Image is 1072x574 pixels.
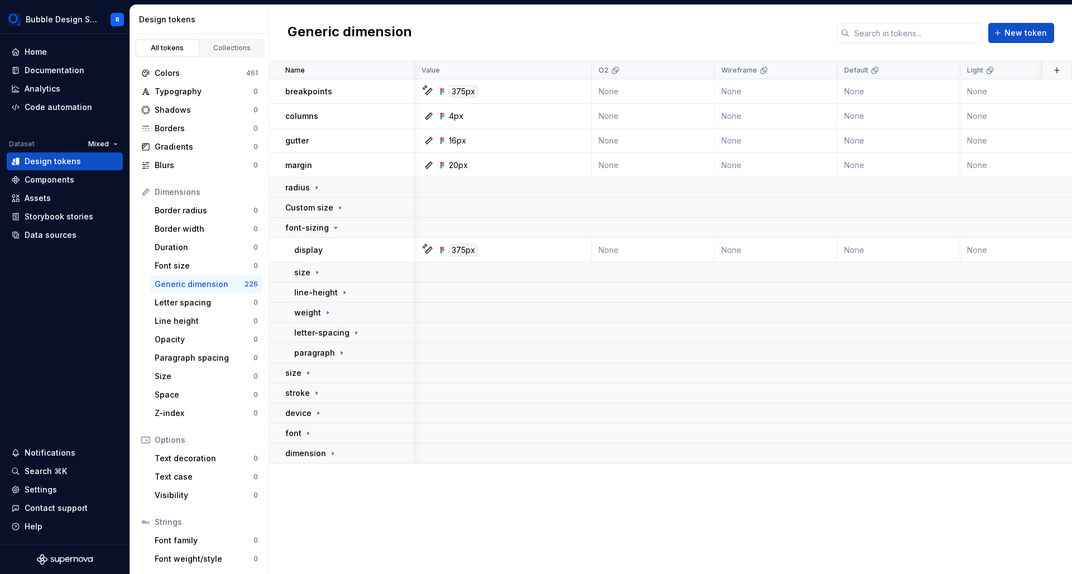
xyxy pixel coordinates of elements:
[25,46,47,58] div: Home
[150,532,262,549] a: Font family0
[253,243,258,252] div: 0
[25,65,84,76] div: Documentation
[449,111,463,122] div: 4px
[253,554,258,563] div: 0
[150,386,262,404] a: Space0
[253,372,258,381] div: 0
[7,189,123,207] a: Assets
[592,238,715,262] td: None
[137,138,262,156] a: Gradients0
[137,83,262,101] a: Typography0
[155,297,253,308] div: Letter spacing
[150,550,262,568] a: Font weight/style0
[449,135,466,146] div: 16px
[25,447,75,458] div: Notifications
[715,153,837,178] td: None
[285,448,326,459] p: dimension
[37,554,93,565] svg: Supernova Logo
[204,44,260,52] div: Collections
[150,275,262,293] a: Generic dimension226
[25,484,57,495] div: Settings
[25,156,81,167] div: Design tokens
[150,312,262,330] a: Line height0
[7,462,123,480] button: Search ⌘K
[844,66,868,75] p: Default
[137,64,262,82] a: Colors461
[150,294,262,312] a: Letter spacing0
[253,261,258,270] div: 0
[25,102,92,113] div: Code automation
[155,223,253,235] div: Border width
[155,516,258,528] div: Strings
[253,472,258,481] div: 0
[253,124,258,133] div: 0
[150,331,262,348] a: Opacity0
[285,111,318,122] p: columns
[449,244,478,256] div: 375px
[837,238,960,262] td: None
[25,211,93,222] div: Storybook stories
[155,104,253,116] div: Shadows
[449,160,468,171] div: 20px
[139,14,265,25] div: Design tokens
[150,404,262,422] a: Z-index0
[599,66,609,75] p: O2
[285,66,305,75] p: Name
[150,202,262,219] a: Border radius0
[837,153,960,178] td: None
[288,23,412,43] h2: Generic dimension
[155,490,253,501] div: Visibility
[253,454,258,463] div: 0
[116,15,119,24] div: R
[7,444,123,462] button: Notifications
[837,79,960,104] td: None
[155,453,253,464] div: Text decoration
[285,182,310,193] p: radius
[253,409,258,418] div: 0
[967,66,983,75] p: Light
[25,193,51,204] div: Assets
[592,153,715,178] td: None
[245,280,258,289] div: 226
[253,491,258,500] div: 0
[150,349,262,367] a: Paragraph spacing0
[7,518,123,535] button: Help
[721,66,757,75] p: Wireframe
[285,86,332,97] p: breakpoints
[715,79,837,104] td: None
[294,307,321,318] p: weight
[8,13,21,26] img: 1a847f6c-1245-4c66-adf2-ab3a177fc91e.png
[7,226,123,244] a: Data sources
[155,68,246,79] div: Colors
[26,14,97,25] div: Bubble Design System
[150,220,262,238] a: Border width0
[25,174,74,185] div: Components
[253,536,258,545] div: 0
[253,335,258,344] div: 0
[850,23,982,43] input: Search in tokens...
[837,104,960,128] td: None
[253,87,258,96] div: 0
[155,371,253,382] div: Size
[155,553,253,565] div: Font weight/style
[294,245,323,256] p: display
[294,347,335,358] p: paragraph
[155,334,253,345] div: Opacity
[715,128,837,153] td: None
[294,327,350,338] p: letter-spacing
[140,44,195,52] div: All tokens
[155,408,253,419] div: Z-index
[246,69,258,78] div: 461
[422,66,440,75] p: Value
[837,128,960,153] td: None
[150,468,262,486] a: Text case0
[285,160,312,171] p: margin
[25,503,88,514] div: Contact support
[7,43,123,61] a: Home
[155,86,253,97] div: Typography
[7,80,123,98] a: Analytics
[285,135,309,146] p: gutter
[137,156,262,174] a: Blurs0
[7,98,123,116] a: Code automation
